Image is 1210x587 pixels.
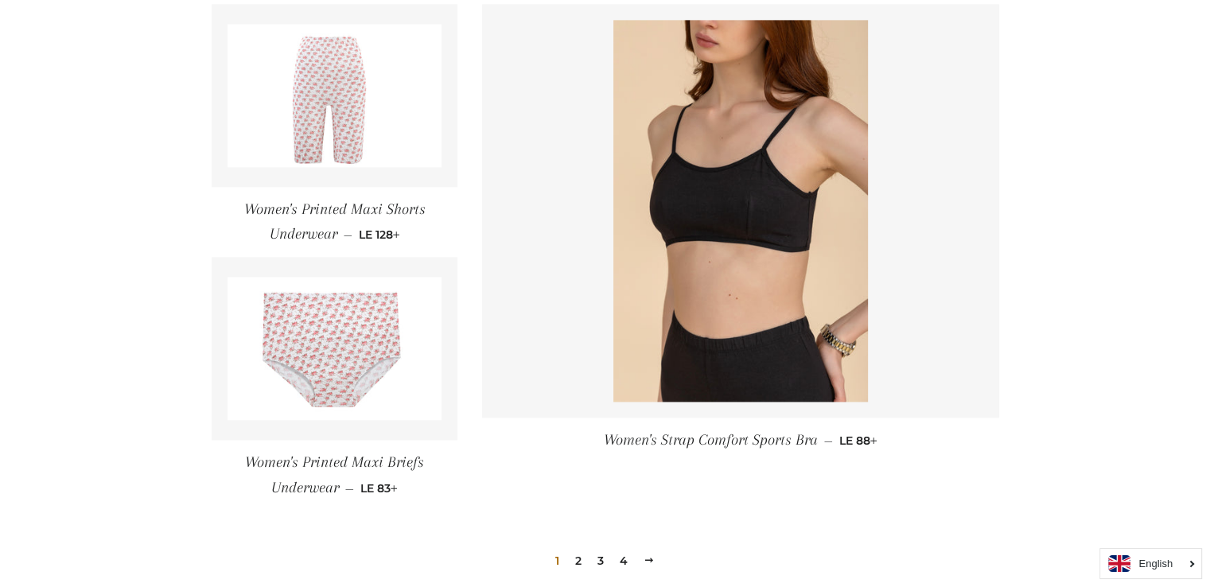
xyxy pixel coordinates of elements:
[839,433,877,448] span: LE 88
[212,440,458,511] a: Women's Printed Maxi Briefs Underwear — LE 83
[1108,555,1193,572] a: English
[360,481,398,496] span: LE 83
[1138,558,1173,569] i: English
[245,453,424,496] span: Women's Printed Maxi Briefs Underwear
[358,227,399,242] span: LE 128
[549,549,566,573] span: 1
[569,549,588,573] a: 2
[345,481,354,496] span: —
[212,187,458,258] a: Women's Printed Maxi Shorts Underwear — LE 128
[343,227,352,242] span: —
[824,433,833,448] span: —
[482,418,999,463] a: Women's Strap Comfort Sports Bra — LE 88
[613,549,634,573] a: 4
[243,200,425,243] span: Women's Printed Maxi Shorts Underwear
[591,549,610,573] a: 3
[604,431,818,449] span: Women's Strap Comfort Sports Bra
